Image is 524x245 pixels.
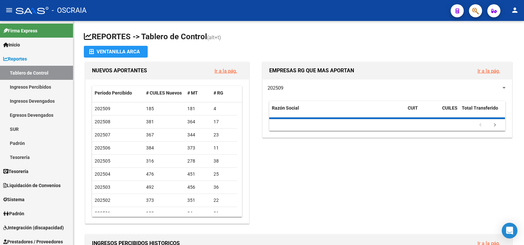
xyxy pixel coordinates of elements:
[146,118,182,126] div: 381
[95,119,110,124] span: 202508
[214,105,234,113] div: 4
[146,131,182,139] div: 367
[3,224,64,231] span: Integración (discapacidad)
[214,90,223,96] span: # RG
[187,118,208,126] div: 364
[95,145,110,150] span: 202506
[146,184,182,191] div: 492
[214,131,234,139] div: 23
[3,210,24,217] span: Padrón
[268,85,283,91] span: 202509
[214,144,234,152] div: 11
[214,210,234,217] div: 36
[214,197,234,204] div: 22
[95,198,110,203] span: 202502
[92,67,147,74] span: NUEVOS APORTANTES
[95,211,110,216] span: 202501
[269,101,405,123] datatable-header-cell: Razón Social
[84,46,148,58] button: Ventanilla ARCA
[211,86,237,100] datatable-header-cell: # RG
[3,168,28,175] span: Tesorería
[214,184,234,191] div: 36
[146,210,182,217] div: 130
[92,86,143,100] datatable-header-cell: Período Percibido
[214,118,234,126] div: 17
[272,105,299,111] span: Razón Social
[52,3,86,18] span: - OSCRAIA
[440,101,459,123] datatable-header-cell: CUILES
[146,105,182,113] div: 185
[474,122,487,129] a: go to previous page
[95,106,110,111] span: 202509
[187,197,208,204] div: 351
[269,67,354,74] span: EMPRESAS RG QUE MAS APORTAN
[143,86,185,100] datatable-header-cell: # CUILES Nuevos
[95,132,110,137] span: 202507
[214,170,234,178] div: 25
[489,122,501,129] a: go to next page
[214,157,234,165] div: 38
[95,171,110,177] span: 202504
[3,27,37,34] span: Firma Express
[477,68,500,74] a: Ir a la pág.
[187,170,208,178] div: 451
[408,105,418,111] span: CUIT
[187,90,198,96] span: # MT
[146,90,182,96] span: # CUILES Nuevos
[405,101,440,123] datatable-header-cell: CUIT
[187,144,208,152] div: 373
[185,86,211,100] datatable-header-cell: # MT
[187,210,208,217] div: 94
[442,105,458,111] span: CUILES
[3,182,61,189] span: Liquidación de Convenios
[511,6,519,14] mat-icon: person
[187,157,208,165] div: 278
[146,144,182,152] div: 384
[146,170,182,178] div: 476
[95,90,132,96] span: Período Percibido
[146,197,182,204] div: 373
[84,31,514,43] h1: REPORTES -> Tablero de Control
[462,105,498,111] span: Total Transferido
[3,196,25,203] span: Sistema
[5,6,13,14] mat-icon: menu
[215,68,237,74] a: Ir a la pág.
[502,223,517,238] div: Open Intercom Messenger
[207,34,221,41] span: (alt+t)
[472,65,505,77] button: Ir a la pág.
[3,41,20,48] span: Inicio
[209,65,242,77] button: Ir a la pág.
[95,184,110,190] span: 202503
[95,158,110,164] span: 202505
[187,131,208,139] div: 344
[146,157,182,165] div: 316
[3,55,27,62] span: Reportes
[187,184,208,191] div: 456
[459,101,505,123] datatable-header-cell: Total Transferido
[187,105,208,113] div: 181
[89,46,142,58] div: Ventanilla ARCA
